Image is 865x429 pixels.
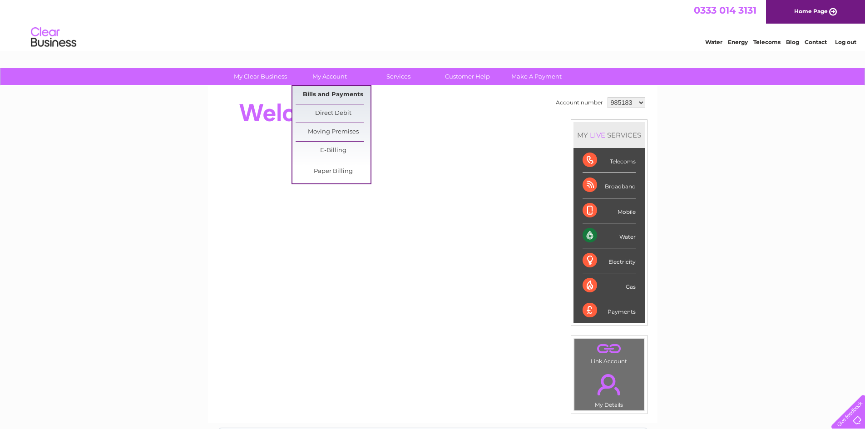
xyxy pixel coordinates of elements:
[430,68,505,85] a: Customer Help
[588,131,607,139] div: LIVE
[296,104,371,123] a: Direct Debit
[554,95,605,110] td: Account number
[296,142,371,160] a: E-Billing
[583,273,636,298] div: Gas
[583,148,636,173] div: Telecoms
[728,39,748,45] a: Energy
[786,39,799,45] a: Blog
[577,369,642,400] a: .
[577,341,642,357] a: .
[694,5,756,16] a: 0333 014 3131
[223,68,298,85] a: My Clear Business
[574,366,644,411] td: My Details
[705,39,722,45] a: Water
[583,223,636,248] div: Water
[583,298,636,323] div: Payments
[583,248,636,273] div: Electricity
[292,68,367,85] a: My Account
[805,39,827,45] a: Contact
[296,123,371,141] a: Moving Premises
[296,86,371,104] a: Bills and Payments
[499,68,574,85] a: Make A Payment
[835,39,856,45] a: Log out
[583,198,636,223] div: Mobile
[30,24,77,51] img: logo.png
[361,68,436,85] a: Services
[753,39,781,45] a: Telecoms
[574,338,644,367] td: Link Account
[573,122,645,148] div: MY SERVICES
[296,163,371,181] a: Paper Billing
[583,173,636,198] div: Broadband
[218,5,648,44] div: Clear Business is a trading name of Verastar Limited (registered in [GEOGRAPHIC_DATA] No. 3667643...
